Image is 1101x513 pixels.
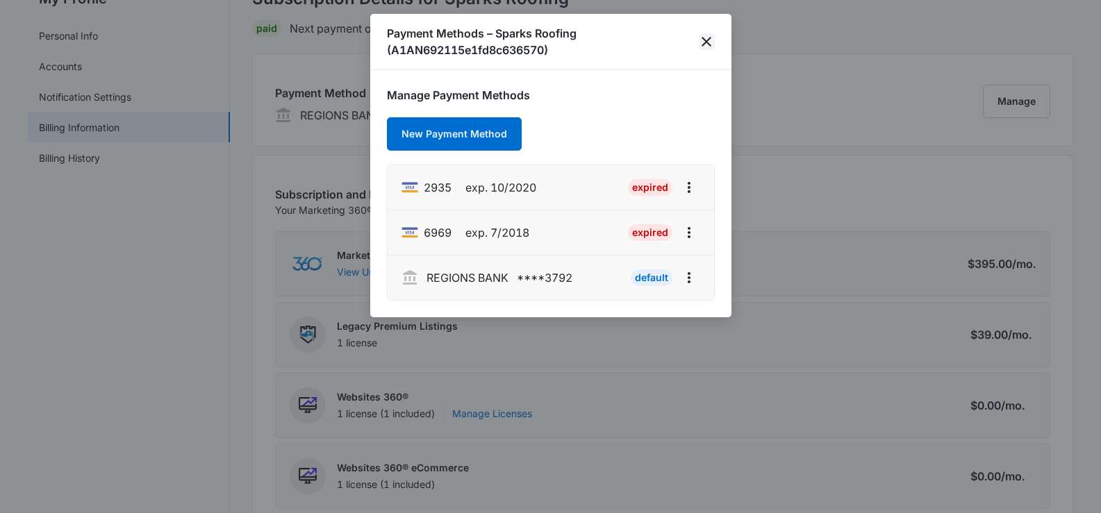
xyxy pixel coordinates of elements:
span: brandLabels.visa ending with [424,179,452,196]
button: actions.viewMore [678,176,700,199]
div: Default [631,269,672,286]
h1: Manage Payment Methods [387,87,715,103]
div: Expired [628,179,672,196]
p: REGIONS BANK [427,269,508,286]
span: exp. 10/2020 [465,179,536,196]
button: actions.viewMore [678,267,700,289]
button: actions.viewMore [678,221,700,244]
h1: Payment Methods – Sparks Roofing (A1AN692115e1fd8c636570) [387,25,699,58]
div: Expired [628,224,672,241]
span: brandLabels.visa ending with [424,224,452,241]
button: New Payment Method [387,117,522,151]
button: close [699,33,714,50]
span: exp. 7/2018 [465,224,529,241]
